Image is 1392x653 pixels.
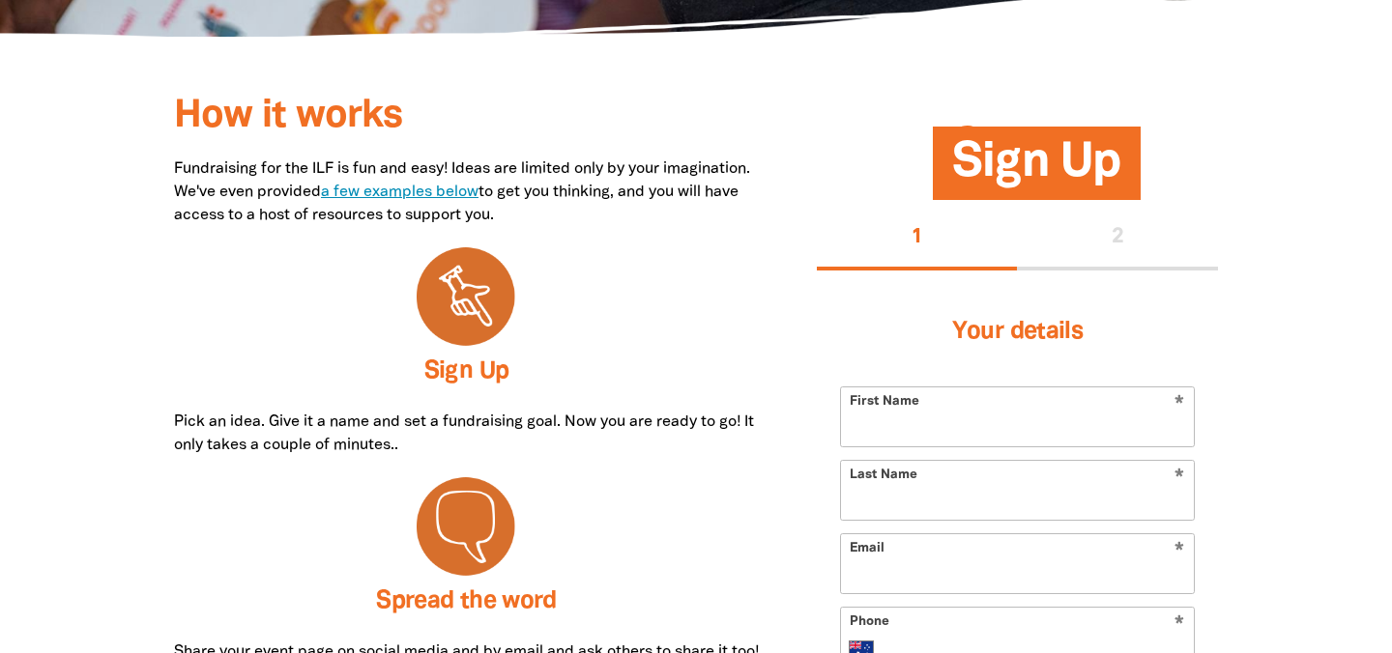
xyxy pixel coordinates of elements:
span: Sign Up [952,141,1120,200]
a: a few examples below [321,185,478,199]
button: Stage 1 [817,208,1018,270]
p: Pick an idea. Give it a name and set a fundraising goal. Now you are ready to go! It only takes a... [174,411,759,457]
h3: Your details [840,294,1195,371]
p: Fundraising for the ILF is fun and easy! Ideas are limited only by your imagination. We've even p... [174,157,759,227]
span: How it works [174,99,402,134]
i: Required [1174,615,1184,634]
span: Spread the word [376,590,557,612]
